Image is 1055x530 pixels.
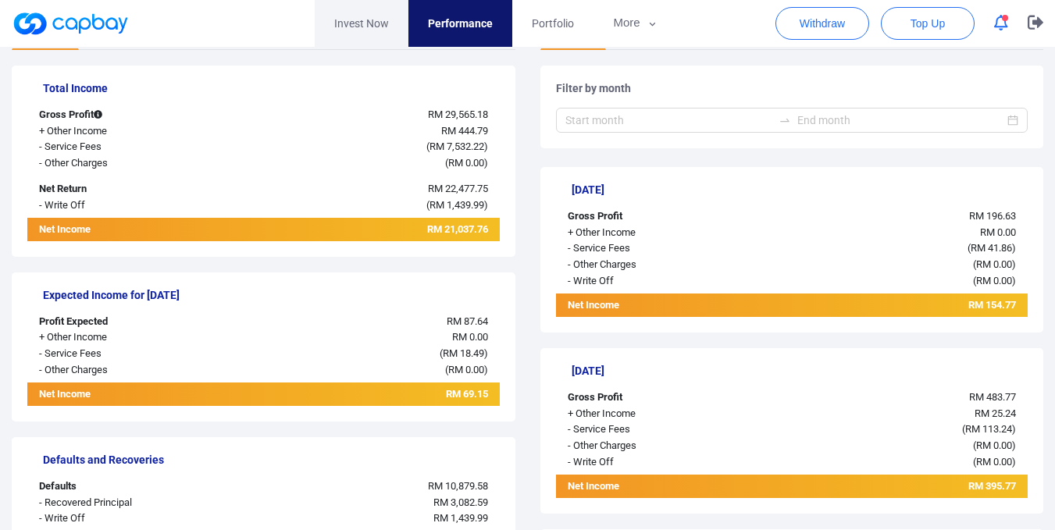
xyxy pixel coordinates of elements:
[556,297,753,317] div: Net Income
[968,480,1016,492] span: RM 395.77
[27,478,224,495] div: Defaults
[27,107,224,123] div: Gross Profit
[427,223,488,235] span: RM 21,037.76
[775,7,869,40] button: Withdraw
[572,364,1028,378] h5: [DATE]
[556,208,753,225] div: Gross Profit
[752,422,1028,438] div: ( )
[556,257,753,273] div: - Other Charges
[27,181,224,197] div: Net Return
[27,222,224,241] div: Net Income
[980,226,1016,238] span: RM 0.00
[556,240,753,257] div: - Service Fees
[975,407,1016,419] span: RM 25.24
[452,331,488,343] span: RM 0.00
[779,114,791,126] span: to
[881,7,975,40] button: Top Up
[752,257,1028,273] div: ( )
[428,183,488,194] span: RM 22,477.75
[43,453,500,467] h5: Defaults and Recoveries
[976,275,1012,286] span: RM 0.00
[752,438,1028,454] div: ( )
[556,406,753,422] div: + Other Income
[971,242,1012,254] span: RM 41.86
[27,155,224,172] div: - Other Charges
[532,15,574,32] span: Portfolio
[27,314,224,330] div: Profit Expected
[27,362,224,379] div: - Other Charges
[448,157,484,169] span: RM 0.00
[446,388,488,400] span: RM 69.15
[224,346,500,362] div: ( )
[968,299,1016,311] span: RM 154.77
[976,439,1012,451] span: RM 0.00
[965,423,1012,435] span: RM 113.24
[43,288,500,302] h5: Expected Income for [DATE]
[429,141,484,152] span: RM 7,532.22
[224,139,500,155] div: ( )
[556,478,753,498] div: Net Income
[433,512,488,524] span: RM 1,439.99
[556,389,753,406] div: Gross Profit
[565,112,772,129] input: Start month
[797,112,1004,129] input: End month
[27,123,224,140] div: + Other Income
[969,210,1016,222] span: RM 196.63
[911,16,945,31] span: Top Up
[43,81,500,95] h5: Total Income
[556,454,753,471] div: - Write Off
[428,108,488,120] span: RM 29,565.18
[27,386,224,406] div: Net Income
[976,456,1012,468] span: RM 0.00
[752,240,1028,257] div: ( )
[976,258,1012,270] span: RM 0.00
[556,273,753,290] div: - Write Off
[27,139,224,155] div: - Service Fees
[443,347,484,359] span: RM 18.49
[27,329,224,346] div: + Other Income
[441,125,488,137] span: RM 444.79
[224,362,500,379] div: ( )
[27,495,224,511] div: - Recovered Principal
[779,114,791,126] span: swap-right
[556,422,753,438] div: - Service Fees
[752,273,1028,290] div: ( )
[224,155,500,172] div: ( )
[27,510,224,527] div: - Write Off
[428,15,493,32] span: Performance
[429,199,484,211] span: RM 1,439.99
[556,81,1028,95] h5: Filter by month
[448,364,484,375] span: RM 0.00
[556,225,753,241] div: + Other Income
[428,480,488,492] span: RM 10,879.58
[447,315,488,327] span: RM 87.64
[433,496,488,508] span: RM 3,082.59
[27,346,224,362] div: - Service Fees
[224,197,500,214] div: ( )
[572,183,1028,197] h5: [DATE]
[556,438,753,454] div: - Other Charges
[752,454,1028,471] div: ( )
[969,391,1016,403] span: RM 483.77
[27,197,224,214] div: - Write Off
